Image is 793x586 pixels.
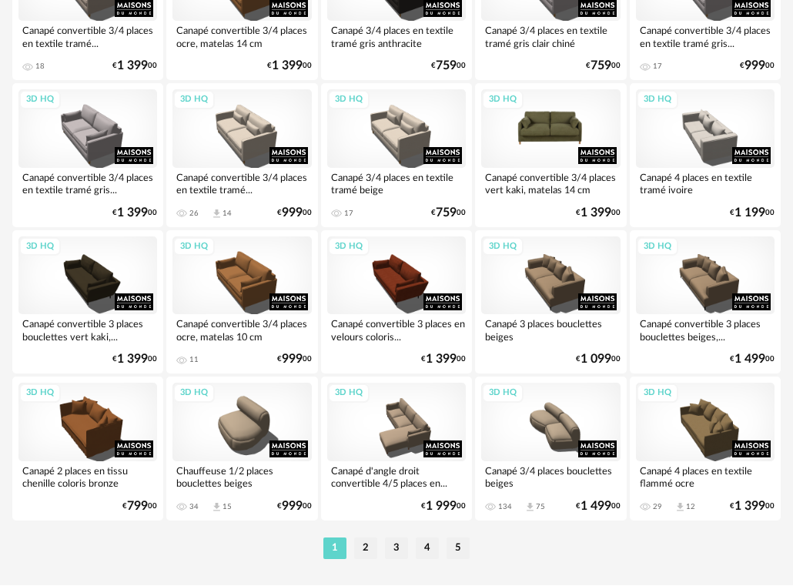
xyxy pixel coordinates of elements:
[481,168,620,199] div: Canapé convertible 3/4 places vert kaki, matelas 14 cm
[19,90,61,109] div: 3D HQ
[581,354,611,364] span: 1 099
[321,377,472,520] a: 3D HQ Canapé d'angle droit convertible 4/5 places en... €1 99900
[481,461,620,492] div: Canapé 3/4 places bouclettes beiges
[172,21,311,52] div: Canapé convertible 3/4 places ocre, matelas 14 cm
[323,537,346,559] li: 1
[172,314,311,345] div: Canapé convertible 3/4 places ocre, matelas 10 cm
[267,61,312,71] div: € 00
[576,354,621,364] div: € 00
[630,83,781,226] a: 3D HQ Canapé 4 places en textile tramé ivoire €1 19900
[744,61,765,71] span: 999
[536,502,545,511] div: 75
[173,90,215,109] div: 3D HQ
[282,208,303,218] span: 999
[730,354,775,364] div: € 00
[581,208,611,218] span: 1 399
[637,90,678,109] div: 3D HQ
[344,209,353,218] div: 17
[524,501,536,513] span: Download icon
[674,501,686,513] span: Download icon
[421,354,466,364] div: € 00
[576,208,621,218] div: € 00
[481,21,620,52] div: Canapé 3/4 places en textile tramé gris clair chiné
[173,383,215,403] div: 3D HQ
[282,501,303,511] span: 999
[686,502,695,511] div: 12
[166,377,317,520] a: 3D HQ Chauffeuse 1/2 places bouclettes beiges 34 Download icon 15 €99900
[636,21,775,52] div: Canapé convertible 3/4 places en textile tramé gris...
[482,237,524,256] div: 3D HQ
[272,61,303,71] span: 1 399
[12,83,163,226] a: 3D HQ Canapé convertible 3/4 places en textile tramé gris... €1 39900
[416,537,439,559] li: 4
[211,501,223,513] span: Download icon
[636,461,775,492] div: Canapé 4 places en textile flammé ocre
[117,208,148,218] span: 1 399
[431,208,466,218] div: € 00
[189,355,199,364] div: 11
[173,237,215,256] div: 3D HQ
[436,61,457,71] span: 759
[653,502,662,511] div: 29
[653,62,662,71] div: 17
[327,314,466,345] div: Canapé convertible 3 places en velours coloris...
[482,90,524,109] div: 3D HQ
[630,377,781,520] a: 3D HQ Canapé 4 places en textile flammé ocre 29 Download icon 12 €1 39900
[127,501,148,511] span: 799
[112,208,157,218] div: € 00
[636,314,775,345] div: Canapé convertible 3 places bouclettes beiges,...
[189,209,199,218] div: 26
[730,501,775,511] div: € 00
[740,61,775,71] div: € 00
[172,168,311,199] div: Canapé convertible 3/4 places en textile tramé...
[431,61,466,71] div: € 00
[223,502,232,511] div: 15
[327,21,466,52] div: Canapé 3/4 places en textile tramé gris anthracite
[18,461,157,492] div: Canapé 2 places en tissu chenille coloris bronze
[482,383,524,403] div: 3D HQ
[12,230,163,373] a: 3D HQ Canapé convertible 3 places bouclettes vert kaki,... €1 39900
[321,83,472,226] a: 3D HQ Canapé 3/4 places en textile tramé beige 17 €75900
[586,61,621,71] div: € 00
[426,354,457,364] span: 1 399
[35,62,45,71] div: 18
[385,537,408,559] li: 3
[277,501,312,511] div: € 00
[327,168,466,199] div: Canapé 3/4 places en textile tramé beige
[636,168,775,199] div: Canapé 4 places en textile tramé ivoire
[223,209,232,218] div: 14
[447,537,470,559] li: 5
[354,537,377,559] li: 2
[730,208,775,218] div: € 00
[18,168,157,199] div: Canapé convertible 3/4 places en textile tramé gris...
[321,230,472,373] a: 3D HQ Canapé convertible 3 places en velours coloris... €1 39900
[734,354,765,364] span: 1 499
[498,502,512,511] div: 134
[637,383,678,403] div: 3D HQ
[172,461,311,492] div: Chauffeuse 1/2 places bouclettes beiges
[475,83,626,226] a: 3D HQ Canapé convertible 3/4 places vert kaki, matelas 14 cm €1 39900
[189,502,199,511] div: 34
[327,461,466,492] div: Canapé d'angle droit convertible 4/5 places en...
[19,237,61,256] div: 3D HQ
[18,314,157,345] div: Canapé convertible 3 places bouclettes vert kaki,...
[481,314,620,345] div: Canapé 3 places bouclettes beiges
[637,237,678,256] div: 3D HQ
[166,83,317,226] a: 3D HQ Canapé convertible 3/4 places en textile tramé... 26 Download icon 14 €99900
[426,501,457,511] span: 1 999
[117,354,148,364] span: 1 399
[328,237,370,256] div: 3D HQ
[277,354,312,364] div: € 00
[630,230,781,373] a: 3D HQ Canapé convertible 3 places bouclettes beiges,... €1 49900
[282,354,303,364] span: 999
[12,377,163,520] a: 3D HQ Canapé 2 places en tissu chenille coloris bronze €79900
[122,501,157,511] div: € 00
[475,230,626,373] a: 3D HQ Canapé 3 places bouclettes beiges €1 09900
[211,208,223,219] span: Download icon
[277,208,312,218] div: € 00
[475,377,626,520] a: 3D HQ Canapé 3/4 places bouclettes beiges 134 Download icon 75 €1 49900
[436,208,457,218] span: 759
[581,501,611,511] span: 1 499
[112,61,157,71] div: € 00
[591,61,611,71] span: 759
